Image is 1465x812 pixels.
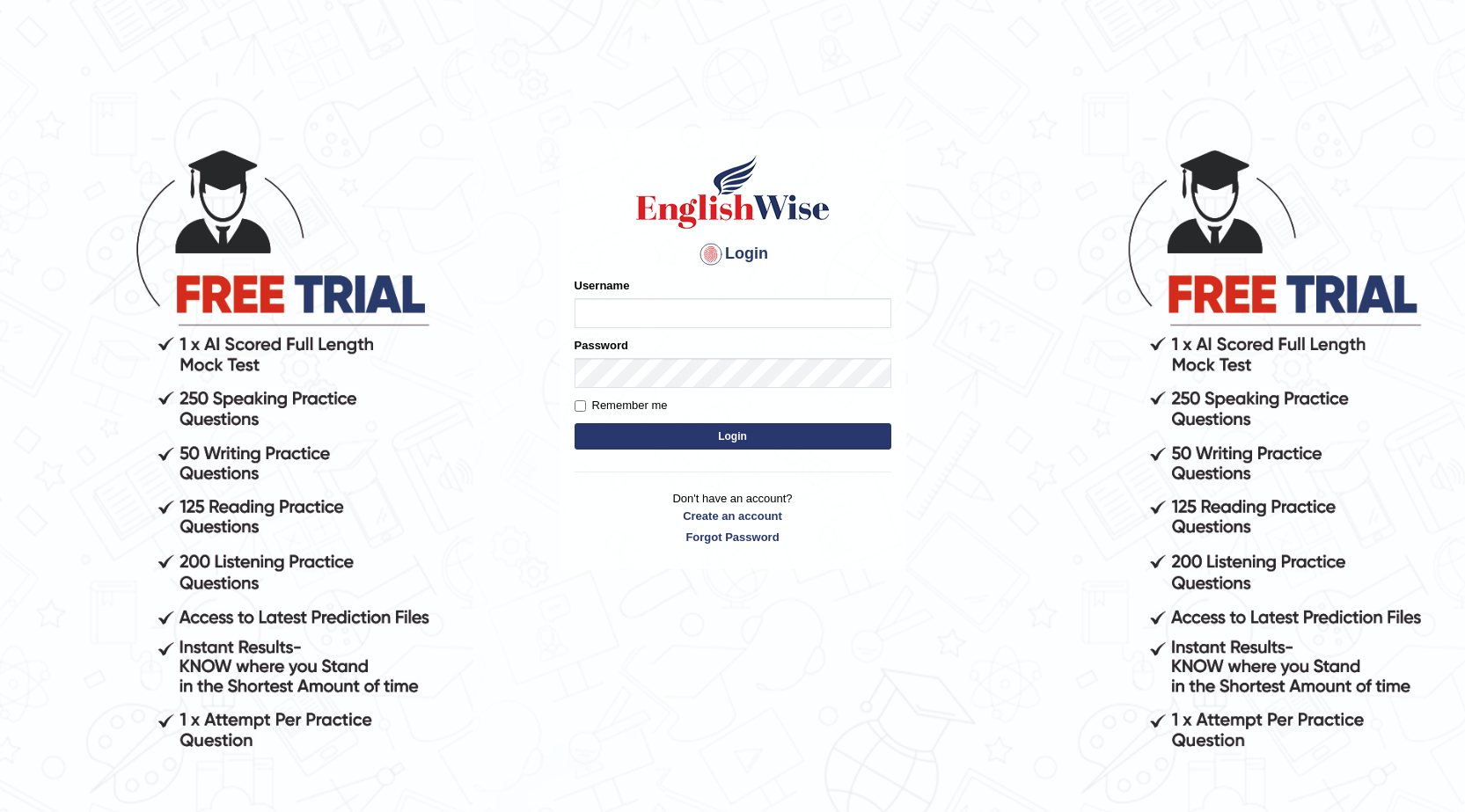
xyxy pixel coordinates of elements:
[633,152,833,231] img: Logo of English Wise sign in for intelligent practice with AI
[575,529,891,545] a: Forgot Password
[575,277,630,294] label: Username
[575,337,628,354] label: Password
[575,397,668,414] label: Remember me
[575,240,891,268] h4: Login
[575,508,891,524] a: Create an account
[575,400,586,412] input: Remember me
[575,490,891,545] p: Don't have an account?
[575,423,891,450] button: Login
